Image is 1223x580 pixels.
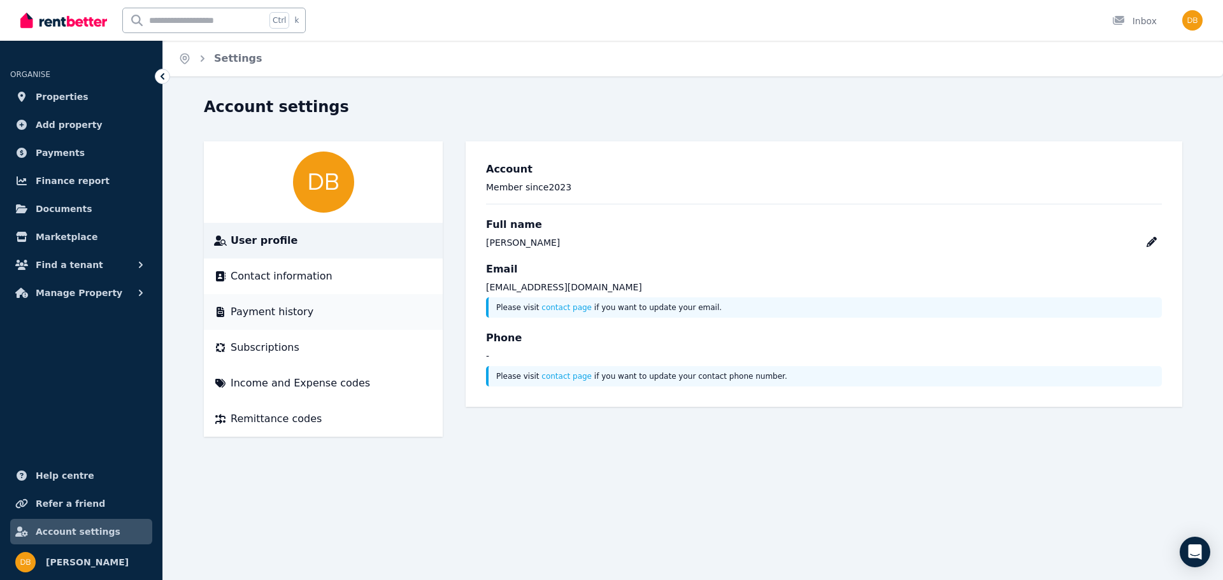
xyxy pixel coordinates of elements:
[1180,537,1210,567] div: Open Intercom Messenger
[10,224,152,250] a: Marketplace
[20,11,107,30] img: RentBetter
[214,52,262,64] a: Settings
[214,233,433,248] a: User profile
[36,201,92,216] span: Documents
[486,217,1162,232] h3: Full name
[36,524,120,539] span: Account settings
[1182,10,1203,31] img: Daniel Booth
[15,552,36,572] img: Daniel Booth
[10,280,152,306] button: Manage Property
[214,340,433,355] a: Subscriptions
[214,269,433,284] a: Contact information
[496,302,1154,313] p: Please visit if you want to update your email.
[10,168,152,194] a: Finance report
[486,350,1162,362] p: -
[231,304,313,320] span: Payment history
[1112,15,1157,27] div: Inbox
[36,89,89,104] span: Properties
[36,468,94,483] span: Help centre
[10,140,152,166] a: Payments
[10,70,50,79] span: ORGANISE
[46,555,129,570] span: [PERSON_NAME]
[36,173,110,188] span: Finance report
[10,196,152,222] a: Documents
[36,496,105,511] span: Refer a friend
[10,491,152,516] a: Refer a friend
[231,411,322,427] span: Remittance codes
[294,15,299,25] span: k
[204,97,349,117] h1: Account settings
[10,252,152,278] button: Find a tenant
[231,376,370,391] span: Income and Expense codes
[231,340,299,355] span: Subscriptions
[486,181,1162,194] p: Member since 2023
[36,145,85,160] span: Payments
[36,229,97,244] span: Marketplace
[10,112,152,138] a: Add property
[541,372,592,381] a: contact page
[486,236,560,249] div: [PERSON_NAME]
[231,269,333,284] span: Contact information
[10,519,152,544] a: Account settings
[36,285,122,301] span: Manage Property
[496,371,1154,381] p: Please visit if you want to update your contact phone number.
[214,304,433,320] a: Payment history
[486,262,1162,277] h3: Email
[541,303,592,312] a: contact page
[293,152,354,213] img: Daniel Booth
[231,233,297,248] span: User profile
[486,330,1162,346] h3: Phone
[214,376,433,391] a: Income and Expense codes
[36,117,103,132] span: Add property
[214,411,433,427] a: Remittance codes
[486,162,1162,177] h3: Account
[486,281,1162,294] p: [EMAIL_ADDRESS][DOMAIN_NAME]
[36,257,103,272] span: Find a tenant
[269,12,289,29] span: Ctrl
[163,41,278,76] nav: Breadcrumb
[10,84,152,110] a: Properties
[10,463,152,488] a: Help centre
